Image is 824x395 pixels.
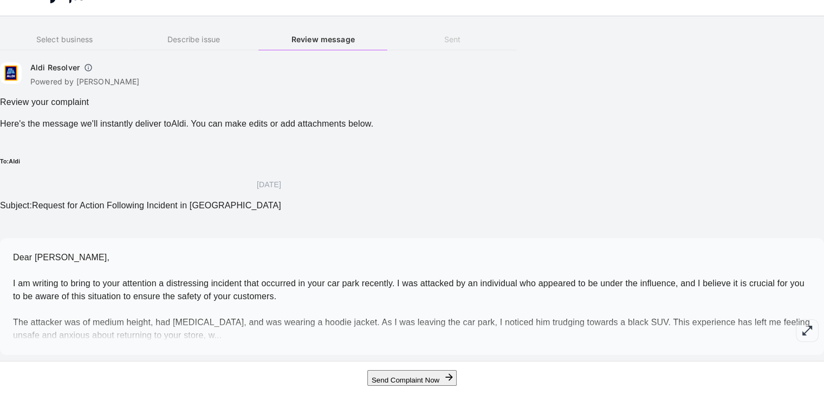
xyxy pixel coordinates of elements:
[388,34,517,45] h6: Sent
[129,34,258,45] h6: Describe issue
[214,331,222,340] span: ...
[258,34,387,45] h6: Review message
[30,62,80,73] h6: Aldi Resolver
[30,76,140,87] p: Powered by [PERSON_NAME]
[13,253,810,340] span: Dear [PERSON_NAME], I am writing to bring to your attention a distressing incident that occurred ...
[367,370,457,386] button: Send Complaint Now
